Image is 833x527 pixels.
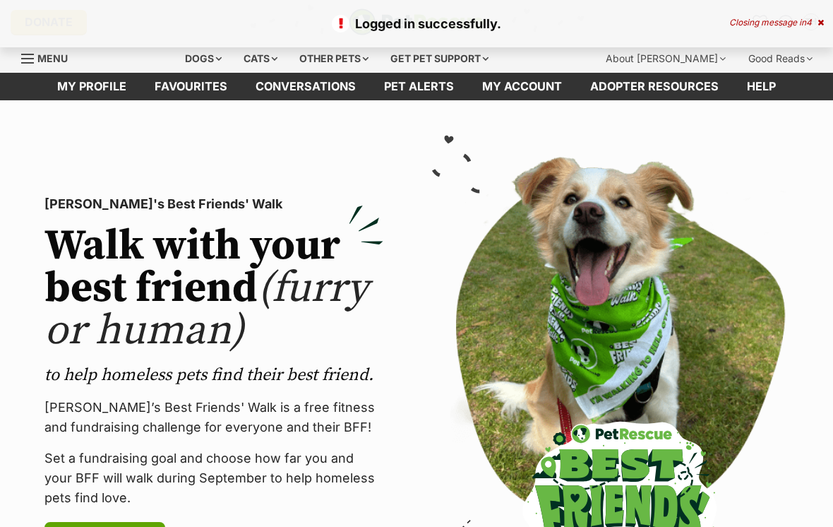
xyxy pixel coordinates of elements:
a: My profile [43,73,140,100]
a: Help [733,73,790,100]
h2: Walk with your best friend [44,225,383,353]
div: About [PERSON_NAME] [596,45,736,73]
div: Dogs [175,45,232,73]
span: Menu [37,52,68,64]
a: Menu [21,45,78,70]
p: to help homeless pets find their best friend. [44,364,383,386]
a: conversations [241,73,370,100]
a: My account [468,73,576,100]
div: Other pets [289,45,378,73]
a: Favourites [140,73,241,100]
span: (furry or human) [44,262,368,357]
a: Pet alerts [370,73,468,100]
div: Cats [234,45,287,73]
div: Good Reads [738,45,822,73]
div: Get pet support [380,45,498,73]
p: [PERSON_NAME]’s Best Friends' Walk is a free fitness and fundraising challenge for everyone and t... [44,398,383,437]
a: Adopter resources [576,73,733,100]
p: [PERSON_NAME]'s Best Friends' Walk [44,194,383,214]
p: Set a fundraising goal and choose how far you and your BFF will walk during September to help hom... [44,449,383,508]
